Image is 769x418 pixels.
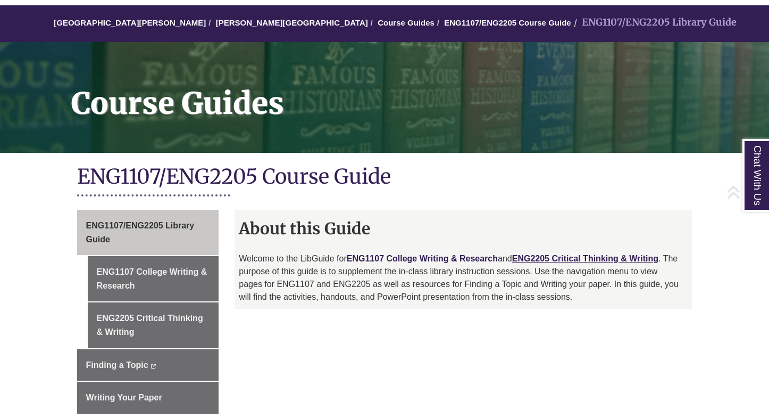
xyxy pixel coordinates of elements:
h1: ENG1107/ENG2205 Course Guide [77,163,692,192]
span: ENG1107/ENG2205 Library Guide [86,221,195,244]
i: This link opens in a new window [151,364,156,368]
a: Course Guides [378,18,434,27]
a: ENG1107 College Writing & Research [88,256,219,301]
a: [GEOGRAPHIC_DATA][PERSON_NAME] [54,18,206,27]
a: ENG1107 College Writing & Research [347,254,498,263]
span: Finding a Topic [86,360,148,370]
div: Guide Page Menu [77,210,219,414]
a: [PERSON_NAME][GEOGRAPHIC_DATA] [216,18,368,27]
a: ENG1107/ENG2205 Course Guide [444,18,571,27]
h1: Course Guides [60,42,769,139]
span: Writing Your Paper [86,393,162,402]
a: ENG2205 Critical Thinking & Writing [512,254,658,263]
a: Back to Top [726,185,766,199]
p: Welcome to the LibGuide for and . The purpose of this guide is to supplement the in-class library... [239,252,688,304]
a: Finding a Topic [77,349,219,381]
a: Writing Your Paper [77,382,219,414]
a: ENG1107/ENG2205 Library Guide [77,210,219,255]
h2: About this Guide [235,215,692,242]
a: ENG2205 Critical Thinking & Writing [88,302,219,348]
li: ENG1107/ENG2205 Library Guide [571,15,737,30]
